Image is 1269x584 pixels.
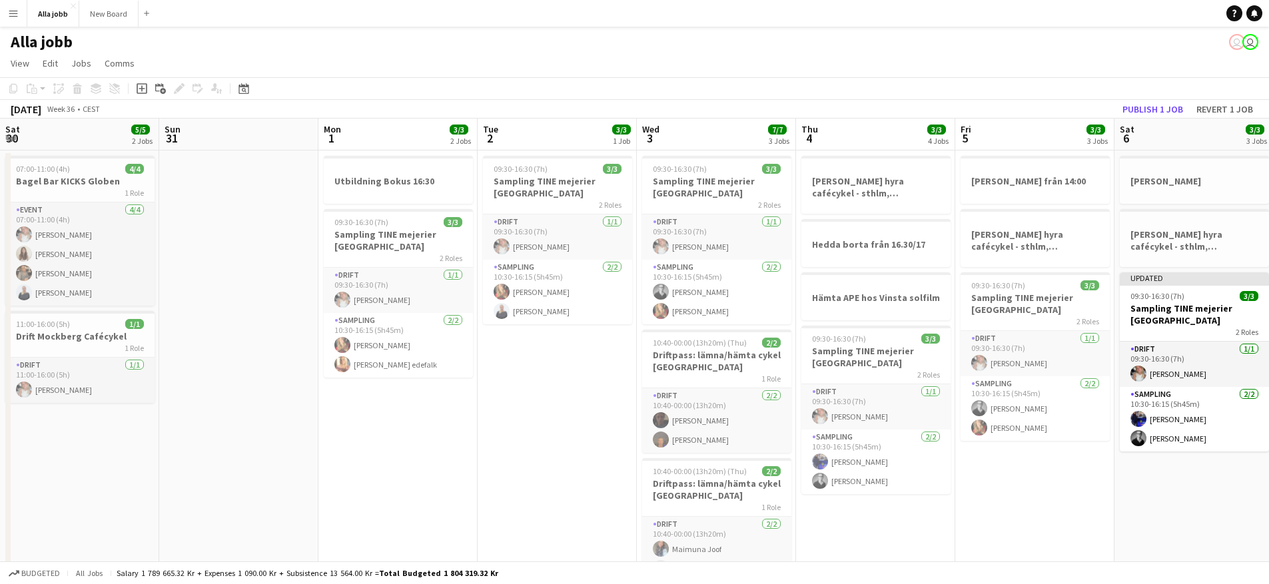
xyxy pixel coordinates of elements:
div: 09:30-16:30 (7h)3/3Sampling TINE mejerier [GEOGRAPHIC_DATA]2 RolesDrift1/109:30-16:30 (7h)[PERSON... [961,272,1110,441]
span: Sat [1120,123,1134,135]
h3: Driftpass: lämna/hämta cykel [GEOGRAPHIC_DATA] [642,349,791,373]
span: Jobs [71,57,91,69]
h3: Hedda borta från 16.30/17 [801,238,951,250]
span: 2/2 [762,466,781,476]
app-card-role: Event4/407:00-11:00 (4h)[PERSON_NAME][PERSON_NAME][PERSON_NAME][PERSON_NAME] [5,202,155,306]
h3: Sampling TINE mejerier [GEOGRAPHIC_DATA] [961,292,1110,316]
span: 3/3 [444,217,462,227]
div: Updated [1120,272,1269,283]
div: Hämta APE hos Vinsta solfilm [801,272,951,320]
a: Edit [37,55,63,72]
a: Jobs [66,55,97,72]
span: 6 [1118,131,1134,146]
span: 1 Role [125,188,144,198]
span: 3/3 [1240,291,1258,301]
span: 7/7 [768,125,787,135]
app-card-role: Sampling2/210:30-16:15 (5h45m)[PERSON_NAME][PERSON_NAME] [642,260,791,324]
app-card-role: Drift1/109:30-16:30 (7h)[PERSON_NAME] [324,268,473,313]
app-card-role: Sampling2/210:30-16:15 (5h45m)[PERSON_NAME][PERSON_NAME] [483,260,632,324]
a: View [5,55,35,72]
span: 3/3 [762,164,781,174]
span: 3/3 [927,125,946,135]
app-job-card: [PERSON_NAME] hyra cafécykel - sthlm, [GEOGRAPHIC_DATA], cph [961,209,1110,267]
app-user-avatar: August Löfgren [1242,34,1258,50]
span: 2 Roles [1076,316,1099,326]
app-card-role: Sampling2/210:30-16:15 (5h45m)[PERSON_NAME][PERSON_NAME] [801,430,951,494]
app-card-role: Drift2/210:40-00:00 (13h20m)[PERSON_NAME][PERSON_NAME] [642,388,791,453]
span: 3 [640,131,659,146]
app-job-card: [PERSON_NAME] hyra cafécykel - sthlm, [GEOGRAPHIC_DATA], cph [801,156,951,214]
app-card-role: Drift1/109:30-16:30 (7h)[PERSON_NAME] [961,331,1110,376]
div: 2 Jobs [132,136,153,146]
app-job-card: 09:30-16:30 (7h)3/3Sampling TINE mejerier [GEOGRAPHIC_DATA]2 RolesDrift1/109:30-16:30 (7h)[PERSON... [642,156,791,324]
app-job-card: [PERSON_NAME] [1120,156,1269,204]
app-job-card: 07:00-11:00 (4h)4/4Bagel Bar KICKS Globen1 RoleEvent4/407:00-11:00 (4h)[PERSON_NAME][PERSON_NAME]... [5,156,155,306]
h3: Sampling TINE mejerier [GEOGRAPHIC_DATA] [1120,302,1269,326]
span: 1 [322,131,341,146]
span: 1 Role [761,502,781,512]
span: 30 [3,131,20,146]
app-job-card: 09:30-16:30 (7h)3/3Sampling TINE mejerier [GEOGRAPHIC_DATA]2 RolesDrift1/109:30-16:30 (7h)[PERSON... [801,326,951,494]
app-job-card: [PERSON_NAME] hyra cafécykel - sthlm, [GEOGRAPHIC_DATA], cph [1120,209,1269,267]
span: 10:40-00:00 (13h20m) (Thu) [653,338,747,348]
div: 09:30-16:30 (7h)3/3Sampling TINE mejerier [GEOGRAPHIC_DATA]2 RolesDrift1/109:30-16:30 (7h)[PERSON... [324,209,473,378]
span: 07:00-11:00 (4h) [16,164,70,174]
span: Sun [165,123,181,135]
button: Alla jobb [27,1,79,27]
span: 09:30-16:30 (7h) [971,280,1025,290]
div: [DATE] [11,103,41,116]
app-job-card: [PERSON_NAME] från 14:00 [961,156,1110,204]
span: 1 Role [761,374,781,384]
span: 3/3 [612,125,631,135]
div: 2 Jobs [450,136,471,146]
span: View [11,57,29,69]
h3: [PERSON_NAME] från 14:00 [961,175,1110,187]
h3: Sampling TINE mejerier [GEOGRAPHIC_DATA] [642,175,791,199]
span: 2 [481,131,498,146]
h3: Hämta APE hos Vinsta solfilm [801,292,951,304]
app-job-card: Updated09:30-16:30 (7h)3/3Sampling TINE mejerier [GEOGRAPHIC_DATA]2 RolesDrift1/109:30-16:30 (7h)... [1120,272,1269,451]
span: 09:30-16:30 (7h) [812,334,866,344]
span: 2 Roles [917,370,940,380]
h1: Alla jobb [11,32,73,52]
div: Salary 1 789 665.32 kr + Expenses 1 090.00 kr + Subsistence 13 564.00 kr = [117,568,498,578]
div: 3 Jobs [1246,136,1267,146]
span: Budgeted [21,569,60,578]
h3: [PERSON_NAME] [1120,175,1269,187]
app-card-role: Sampling2/210:30-16:15 (5h45m)[PERSON_NAME][PERSON_NAME] [961,376,1110,441]
app-user-avatar: Emil Hasselberg [1229,34,1245,50]
app-card-role: Drift2/210:40-00:00 (13h20m)Maimuna Joof [PERSON_NAME] [642,517,791,581]
app-card-role: Drift1/111:00-16:00 (5h)[PERSON_NAME] [5,358,155,403]
span: Fri [961,123,971,135]
span: Mon [324,123,341,135]
span: Sat [5,123,20,135]
h3: Bagel Bar KICKS Globen [5,175,155,187]
app-card-role: Drift1/109:30-16:30 (7h)[PERSON_NAME] [801,384,951,430]
div: 10:40-00:00 (13h20m) (Thu)2/2Driftpass: lämna/hämta cykel [GEOGRAPHIC_DATA]1 RoleDrift2/210:40-00... [642,330,791,453]
span: 3/3 [1086,125,1105,135]
app-job-card: Hedda borta från 16.30/17 [801,219,951,267]
span: 3/3 [1080,280,1099,290]
app-job-card: 10:40-00:00 (13h20m) (Thu)2/2Driftpass: lämna/hämta cykel [GEOGRAPHIC_DATA]1 RoleDrift2/210:40-00... [642,458,791,581]
span: 3/3 [450,125,468,135]
span: 10:40-00:00 (13h20m) (Thu) [653,466,747,476]
app-card-role: Sampling2/210:30-16:15 (5h45m)[PERSON_NAME][PERSON_NAME] [1120,387,1269,451]
h3: Sampling TINE mejerier [GEOGRAPHIC_DATA] [324,228,473,252]
span: Edit [43,57,58,69]
app-card-role: Drift1/109:30-16:30 (7h)[PERSON_NAME] [642,214,791,260]
span: 2 Roles [758,200,781,210]
div: 3 Jobs [1087,136,1108,146]
span: All jobs [73,568,105,578]
span: 1 Role [125,343,144,353]
h3: [PERSON_NAME] hyra cafécykel - sthlm, [GEOGRAPHIC_DATA], cph [961,228,1110,252]
span: 2/2 [762,338,781,348]
app-card-role: Sampling2/210:30-16:15 (5h45m)[PERSON_NAME][PERSON_NAME] edefalk [324,313,473,378]
span: 5 [959,131,971,146]
a: Comms [99,55,140,72]
h3: Drift Mockberg Cafécykel [5,330,155,342]
span: Wed [642,123,659,135]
